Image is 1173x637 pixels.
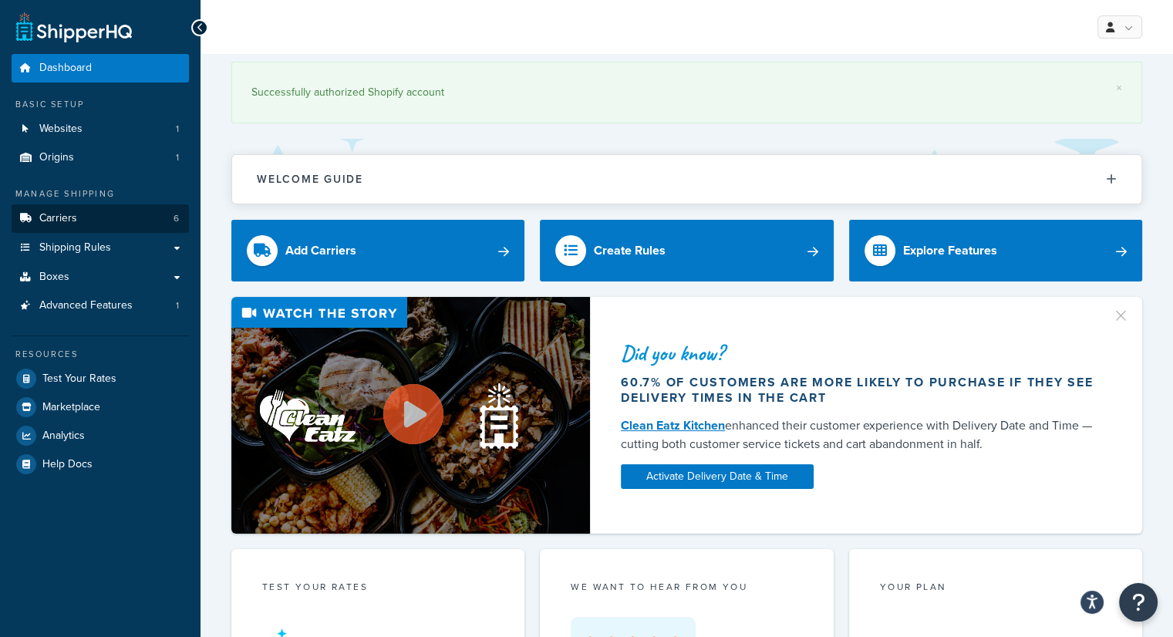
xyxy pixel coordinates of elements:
a: Help Docs [12,450,189,478]
div: Add Carriers [285,240,356,261]
span: Dashboard [39,62,92,75]
div: Create Rules [594,240,666,261]
li: Carriers [12,204,189,233]
div: Resources [12,348,189,361]
span: Carriers [39,212,77,225]
div: Successfully authorized Shopify account [251,82,1122,103]
p: we want to hear from you [571,580,802,594]
a: Clean Eatz Kitchen [621,416,725,434]
span: Shipping Rules [39,241,111,254]
div: enhanced their customer experience with Delivery Date and Time — cutting both customer service ti... [621,416,1100,453]
div: Your Plan [880,580,1111,598]
div: Manage Shipping [12,187,189,201]
button: Welcome Guide [232,155,1141,204]
span: 1 [176,123,179,136]
li: Advanced Features [12,292,189,320]
span: 6 [174,212,179,225]
img: Video thumbnail [231,297,590,534]
span: Boxes [39,271,69,284]
h2: Welcome Guide [257,174,363,185]
span: 1 [176,151,179,164]
a: Boxes [12,263,189,292]
span: Websites [39,123,83,136]
a: Marketplace [12,393,189,421]
span: 1 [176,299,179,312]
a: Activate Delivery Date & Time [621,464,814,489]
span: Help Docs [42,458,93,471]
div: Explore Features [903,240,997,261]
div: 60.7% of customers are more likely to purchase if they see delivery times in the cart [621,375,1100,406]
a: Advanced Features1 [12,292,189,320]
span: Test Your Rates [42,372,116,386]
span: Origins [39,151,74,164]
a: Carriers6 [12,204,189,233]
a: Origins1 [12,143,189,172]
a: Add Carriers [231,220,524,281]
span: Analytics [42,430,85,443]
a: Create Rules [540,220,833,281]
div: Basic Setup [12,98,189,111]
a: × [1116,82,1122,94]
div: Did you know? [621,342,1100,364]
span: Marketplace [42,401,100,414]
a: Dashboard [12,54,189,83]
a: Shipping Rules [12,234,189,262]
li: Origins [12,143,189,172]
a: Test Your Rates [12,365,189,393]
button: Open Resource Center [1119,583,1158,622]
div: Test your rates [262,580,494,598]
a: Websites1 [12,115,189,143]
a: Explore Features [849,220,1142,281]
a: Analytics [12,422,189,450]
span: Advanced Features [39,299,133,312]
li: Websites [12,115,189,143]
